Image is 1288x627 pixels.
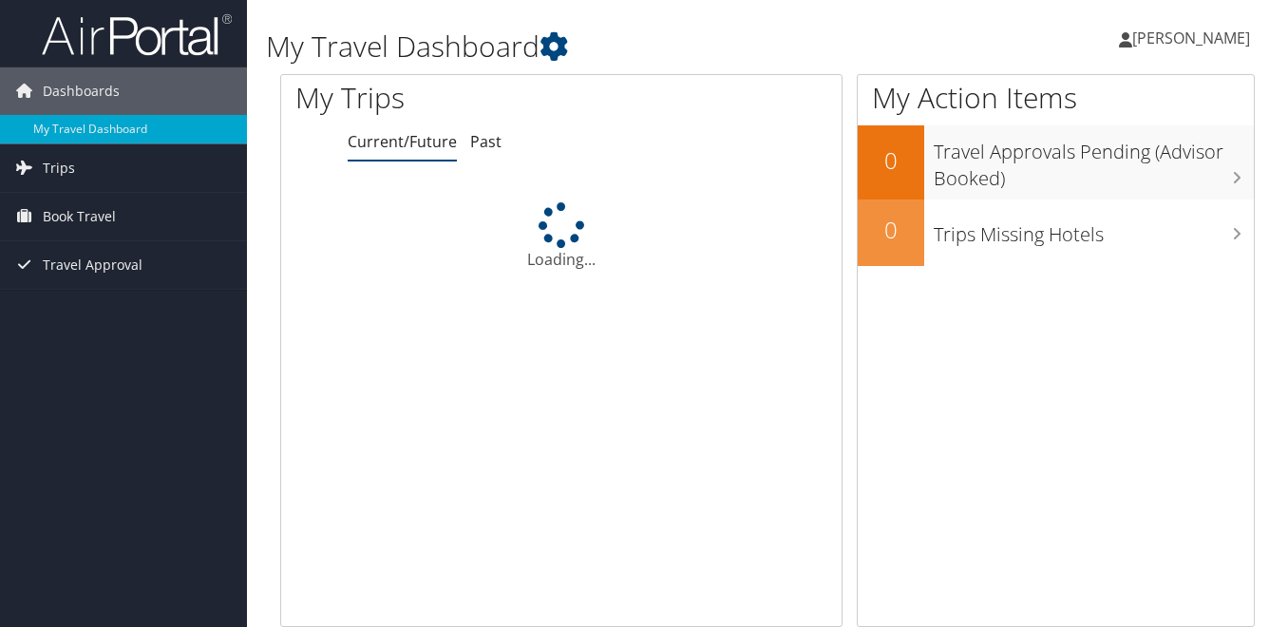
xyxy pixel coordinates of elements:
[934,129,1254,192] h3: Travel Approvals Pending (Advisor Booked)
[266,27,935,66] h1: My Travel Dashboard
[348,131,457,152] a: Current/Future
[43,144,75,192] span: Trips
[858,144,924,177] h2: 0
[1132,28,1250,48] span: [PERSON_NAME]
[42,12,232,57] img: airportal-logo.png
[281,202,842,271] div: Loading...
[470,131,502,152] a: Past
[43,193,116,240] span: Book Travel
[858,78,1254,118] h1: My Action Items
[43,67,120,115] span: Dashboards
[934,212,1254,248] h3: Trips Missing Hotels
[858,214,924,246] h2: 0
[295,78,594,118] h1: My Trips
[1119,9,1269,66] a: [PERSON_NAME]
[43,241,142,289] span: Travel Approval
[858,125,1254,199] a: 0Travel Approvals Pending (Advisor Booked)
[858,199,1254,266] a: 0Trips Missing Hotels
